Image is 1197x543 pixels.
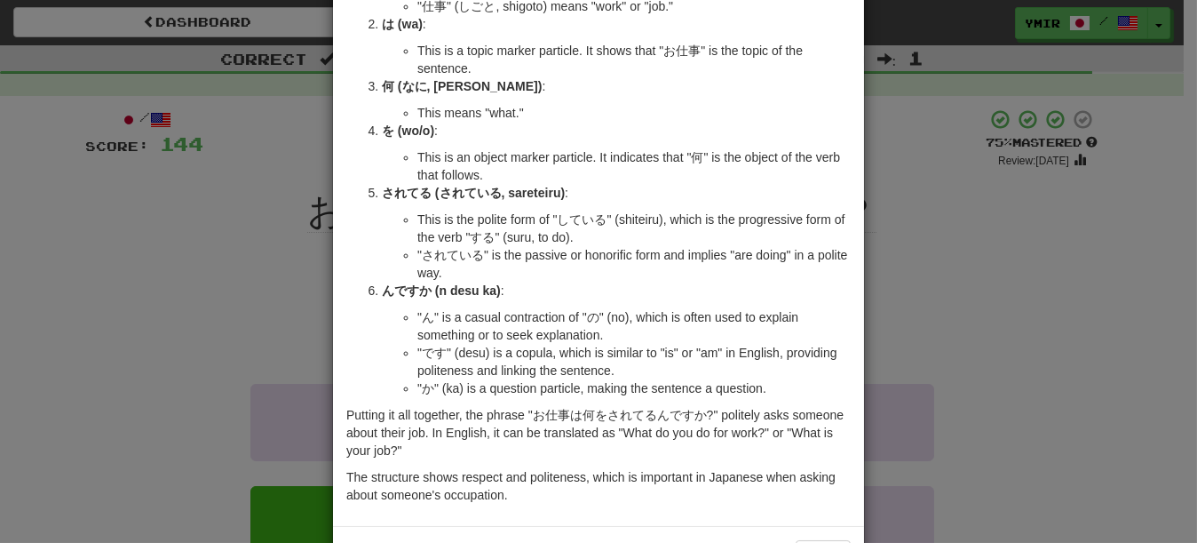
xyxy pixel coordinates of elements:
[382,283,501,298] strong: んですか (n desu ka)
[417,308,851,344] li: "ん" is a casual contraction of "の" (no), which is often used to explain something or to seek expl...
[417,42,851,77] li: This is a topic marker particle. It shows that "お仕事" is the topic of the sentence.
[346,468,851,504] p: The structure shows respect and politeness, which is important in Japanese when asking about some...
[382,122,851,140] p: :
[417,211,851,246] li: This is the polite form of "している" (shiteiru), which is the progressive form of the verb "する" (sur...
[382,77,851,95] p: :
[417,246,851,282] li: "されている" is the passive or honorific form and implies "are doing" in a polite way.
[417,104,851,122] li: This means "what."
[382,124,434,138] strong: を (wo/o)
[382,15,851,33] p: :
[382,282,851,299] p: :
[382,17,423,31] strong: は (wa)
[417,344,851,379] li: "です" (desu) is a copula, which is similar to "is" or "am" in English, providing politeness and li...
[382,184,851,202] p: :
[346,406,851,459] p: Putting it all together, the phrase "お仕事は何をされてるんですか?" politely asks someone about their job. In E...
[417,148,851,184] li: This is an object marker particle. It indicates that "何" is the object of the verb that follows.
[417,379,851,397] li: "か" (ka) is a question particle, making the sentence a question.
[382,186,565,200] strong: されてる (されている, sareteiru)
[382,79,542,93] strong: 何 (なに, [PERSON_NAME])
